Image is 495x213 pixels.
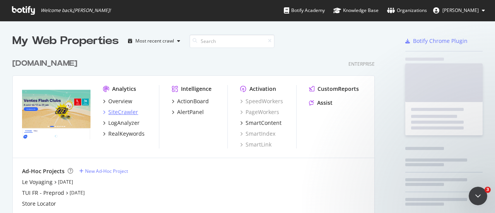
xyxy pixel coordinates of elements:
[317,85,359,93] div: CustomReports
[240,97,283,105] a: SpeedWorkers
[22,167,65,175] div: Ad-Hoc Projects
[427,4,491,17] button: [PERSON_NAME]
[246,119,282,127] div: SmartContent
[22,200,56,208] a: Store Locator
[284,7,325,14] div: Botify Academy
[24,154,31,160] button: Sélectionneur de fichier gif
[12,58,80,69] a: [DOMAIN_NAME]
[309,99,333,107] a: Assist
[108,119,140,127] div: LogAnalyzer
[309,85,359,93] a: CustomReports
[37,154,43,160] button: Télécharger la pièce jointe
[108,97,132,105] div: Overview
[469,187,487,205] iframe: Intercom live chat
[85,168,128,174] div: New Ad-Hoc Project
[442,7,479,14] span: Olena Astafieva
[12,132,142,140] div: [PERSON_NAME],
[387,7,427,14] div: Organizations
[413,37,468,45] div: Botify Chrome Plugin
[177,97,209,105] div: ActionBoard
[172,108,204,116] a: AlertPanel
[240,141,271,148] a: SmartLink
[249,85,276,93] div: Activation
[333,7,379,14] div: Knowledge Base
[12,33,119,49] div: My Web Properties
[181,85,212,93] div: Intelligence
[7,138,148,151] textarea: Envoyer un message...
[133,151,145,163] button: Envoyer un message…
[189,34,275,48] input: Search
[22,178,53,186] a: Le Voyaging
[125,35,183,47] button: Most recent crawl
[5,3,20,18] button: go back
[12,154,18,160] button: Sélectionneur d’emoji
[240,108,279,116] a: PageWorkers
[70,189,85,196] a: [DATE]
[135,39,174,43] div: Most recent crawl
[348,61,375,67] div: Enterprise
[108,130,145,138] div: RealKeywords
[41,7,111,14] span: Welcome back, [PERSON_NAME] !
[240,119,282,127] a: SmartContent
[12,107,92,121] b: [EMAIL_ADDRESS][DOMAIN_NAME]
[103,108,138,116] a: SiteCrawler
[108,108,138,116] div: SiteCrawler
[6,30,148,72] div: Olena dit…
[103,130,145,138] a: RealKeywords
[38,4,88,10] h1: [PERSON_NAME]
[317,99,333,107] div: Assist
[103,119,140,127] a: LogAnalyzer
[6,72,148,128] div: Customer Support dit…
[405,37,468,45] a: Botify Chrome Plugin
[172,97,209,105] a: ActionBoard
[22,4,34,17] img: Profile image for Chiara
[49,154,55,160] button: Start recording
[79,168,128,174] a: New Ad-Hoc Project
[22,189,64,197] a: TUI FR - Preprod
[58,179,73,185] a: [DATE]
[12,77,121,122] div: Notre équipe va vous répondre. Son délai de réponse habituel est de moins de 3 heures. Vous recev...
[177,108,204,116] div: AlertPanel
[136,3,150,17] div: Fermer
[485,187,491,193] span: 3
[103,97,132,105] a: Overview
[38,10,73,17] p: Actif il y a 18h
[112,85,136,93] div: Analytics
[240,130,275,138] a: SmartIndex
[121,3,136,18] button: Accueil
[6,72,127,127] div: Notre équipe va vous répondre. Son délai de réponse habituel est de moins de 3 heures.Vous recevr...
[22,85,90,140] img: tui.fr
[12,58,77,69] div: [DOMAIN_NAME]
